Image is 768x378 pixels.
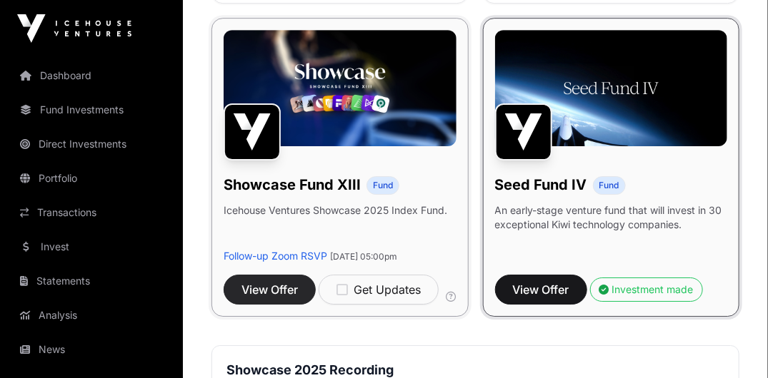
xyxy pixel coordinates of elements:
span: View Offer [513,281,569,298]
span: [DATE] 05:00pm [330,251,397,262]
p: An early-stage venture fund that will invest in 30 exceptional Kiwi technology companies. [495,203,728,232]
a: Analysis [11,300,171,331]
img: Icehouse Ventures Logo [17,14,131,43]
div: Investment made [599,282,694,297]
a: Follow-up Zoom RSVP [224,250,327,262]
a: Transactions [11,197,171,228]
h1: Showcase Fund XIII [224,175,361,195]
a: Invest [11,231,171,262]
img: Showcase Fund XIII [224,103,281,160]
span: Fund [373,180,393,191]
iframe: Chat Widget [697,310,768,378]
p: Icehouse Ventures Showcase 2025 Index Fund. [224,203,447,218]
button: View Offer [495,275,587,305]
img: Seed-Fund-4_Banner.jpg [495,30,728,146]
div: Get Updates [336,281,421,298]
span: Fund [599,180,619,191]
span: View Offer [241,281,298,298]
a: News [11,334,171,365]
strong: Showcase 2025 Recording [226,362,394,377]
a: Portfolio [11,163,171,194]
a: Statements [11,265,171,297]
button: View Offer [224,275,316,305]
img: Seed Fund IV [495,103,552,160]
img: Showcase-Fund-Banner-1.jpg [224,30,457,146]
h1: Seed Fund IV [495,175,587,195]
a: Direct Investments [11,128,171,160]
a: Dashboard [11,60,171,91]
a: Fund Investments [11,94,171,126]
button: Investment made [590,277,703,302]
button: Get Updates [319,275,439,305]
